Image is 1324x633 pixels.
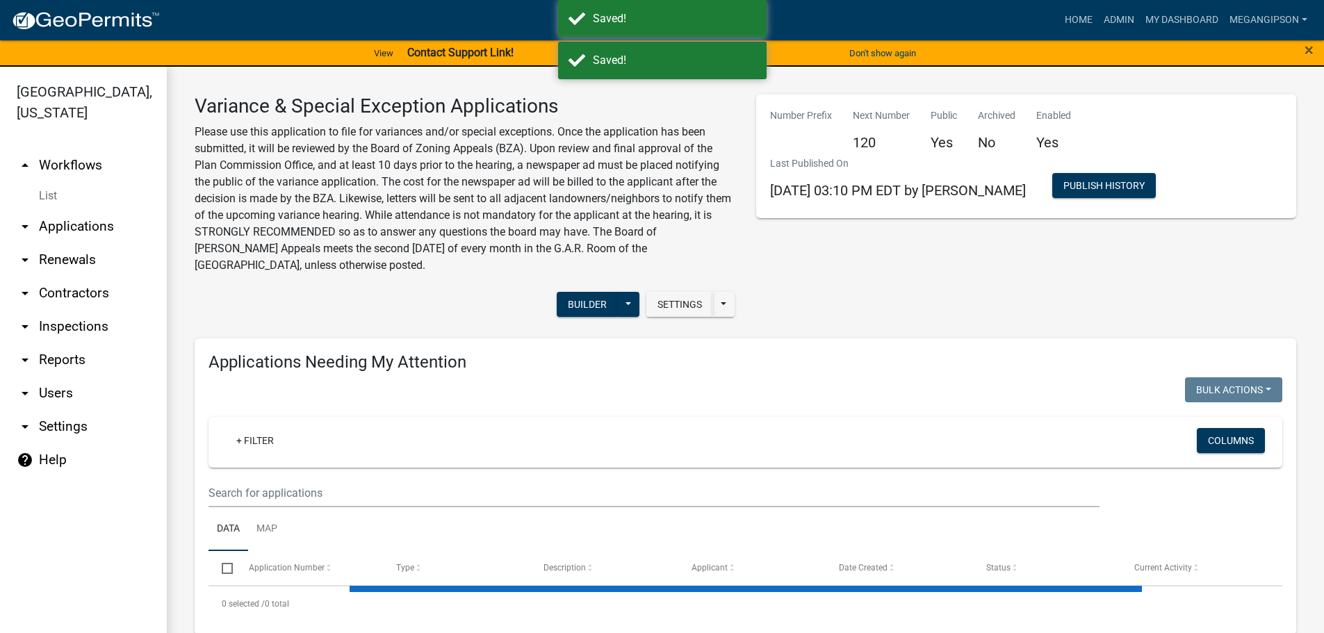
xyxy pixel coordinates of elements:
[1059,7,1098,33] a: Home
[770,182,1026,199] span: [DATE] 03:10 PM EDT by [PERSON_NAME]
[978,134,1015,151] h5: No
[17,252,33,268] i: arrow_drop_down
[17,385,33,402] i: arrow_drop_down
[248,507,286,552] a: Map
[544,563,586,573] span: Description
[383,551,530,584] datatable-header-cell: Type
[853,134,910,151] h5: 120
[225,428,285,453] a: + Filter
[396,563,414,573] span: Type
[1052,181,1156,192] wm-modal-confirm: Workflow Publish History
[770,108,832,123] p: Number Prefix
[839,563,888,573] span: Date Created
[1305,40,1314,60] span: ×
[770,156,1026,171] p: Last Published On
[1134,563,1192,573] span: Current Activity
[692,563,728,573] span: Applicant
[678,551,826,584] datatable-header-cell: Applicant
[195,124,735,274] p: Please use this application to file for variances and/or special exceptions. Once the application...
[407,46,514,59] strong: Contact Support Link!
[844,42,922,65] button: Don't show again
[1036,134,1071,151] h5: Yes
[17,218,33,235] i: arrow_drop_down
[222,599,265,609] span: 0 selected /
[1197,428,1265,453] button: Columns
[1052,173,1156,198] button: Publish History
[209,507,248,552] a: Data
[368,42,399,65] a: View
[17,352,33,368] i: arrow_drop_down
[17,285,33,302] i: arrow_drop_down
[17,452,33,468] i: help
[17,418,33,435] i: arrow_drop_down
[931,108,957,123] p: Public
[1140,7,1224,33] a: My Dashboard
[593,52,756,69] div: Saved!
[978,108,1015,123] p: Archived
[209,586,1282,621] div: 0 total
[973,551,1120,584] datatable-header-cell: Status
[826,551,973,584] datatable-header-cell: Date Created
[1098,7,1140,33] a: Admin
[557,292,618,317] button: Builder
[235,551,382,584] datatable-header-cell: Application Number
[209,479,1100,507] input: Search for applications
[1036,108,1071,123] p: Enabled
[1185,377,1282,402] button: Bulk Actions
[209,551,235,584] datatable-header-cell: Select
[1305,42,1314,58] button: Close
[931,134,957,151] h5: Yes
[593,10,756,27] div: Saved!
[1121,551,1268,584] datatable-header-cell: Current Activity
[530,551,678,584] datatable-header-cell: Description
[1224,7,1313,33] a: megangipson
[17,157,33,174] i: arrow_drop_up
[986,563,1011,573] span: Status
[195,94,735,118] h3: Variance & Special Exception Applications
[209,352,1282,372] h4: Applications Needing My Attention
[646,292,713,317] button: Settings
[853,108,910,123] p: Next Number
[17,318,33,335] i: arrow_drop_down
[249,563,325,573] span: Application Number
